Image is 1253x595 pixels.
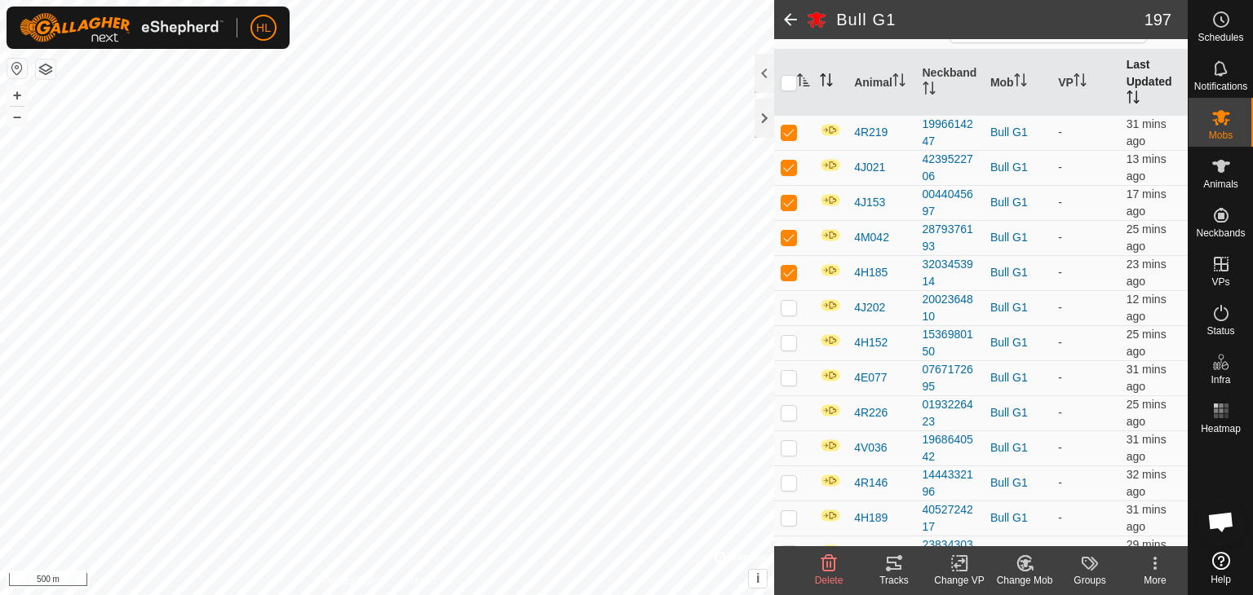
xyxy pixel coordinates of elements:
[1058,511,1062,524] app-display-virtual-paddock-transition: -
[927,573,992,588] div: Change VP
[1058,301,1062,314] app-display-virtual-paddock-transition: -
[403,574,451,588] a: Contact Us
[1189,545,1253,591] a: Help
[1127,468,1167,498] span: 6 Oct 2025, 6:13 pm
[1127,398,1167,428] span: 6 Oct 2025, 6:20 pm
[992,573,1057,588] div: Change Mob
[1127,223,1167,253] span: 6 Oct 2025, 6:19 pm
[820,333,841,347] img: In Progress
[1127,363,1167,393] span: 6 Oct 2025, 6:13 pm
[1058,231,1062,244] app-display-virtual-paddock-transition: -
[1203,179,1238,189] span: Animals
[1194,82,1247,91] span: Notifications
[854,124,888,141] span: 4R219
[1201,424,1241,434] span: Heatmap
[990,334,1045,351] div: Bull G1
[923,116,977,150] div: 1996614247
[923,291,977,325] div: 2002364810
[916,50,984,116] th: Neckband
[1127,293,1167,323] span: 6 Oct 2025, 6:32 pm
[923,396,977,430] div: 0193226423
[892,76,905,89] p-sorticon: Activate to sort
[990,229,1045,246] div: Bull G1
[1127,152,1167,183] span: 6 Oct 2025, 6:32 pm
[820,76,833,89] p-sorticon: Activate to sort
[990,439,1045,456] div: Bull G1
[1207,326,1234,336] span: Status
[854,159,885,176] span: 4J021
[1058,161,1062,174] app-display-virtual-paddock-transition: -
[990,299,1045,316] div: Bull G1
[820,509,841,522] img: In Progress
[1209,130,1233,140] span: Mobs
[990,194,1045,211] div: Bull G1
[1127,503,1167,533] span: 6 Oct 2025, 6:13 pm
[820,228,841,242] img: In Progress
[1052,50,1119,116] th: VP
[854,194,885,211] span: 4J153
[854,439,887,456] span: 4V036
[854,334,888,351] span: 4H152
[1127,117,1167,148] span: 6 Oct 2025, 6:14 pm
[820,193,841,207] img: In Progress
[20,13,224,42] img: Gallagher Logo
[1127,93,1140,106] p-sorticon: Activate to sort
[923,186,977,220] div: 0044045697
[990,264,1045,281] div: Bull G1
[848,50,915,116] th: Animal
[820,403,841,417] img: In Progress
[854,264,888,281] span: 4H185
[7,107,27,126] button: –
[1058,406,1062,419] app-display-virtual-paddock-transition: -
[1127,328,1167,358] span: 6 Oct 2025, 6:20 pm
[923,256,977,290] div: 3203453914
[923,84,936,97] p-sorticon: Activate to sort
[1211,277,1229,287] span: VPs
[923,361,977,395] div: 0767172695
[1058,441,1062,454] app-display-virtual-paddock-transition: -
[815,575,843,586] span: Delete
[1211,375,1230,385] span: Infra
[1014,76,1027,89] p-sorticon: Activate to sort
[990,509,1045,527] div: Bull G1
[1127,538,1167,568] span: 6 Oct 2025, 6:16 pm
[854,544,885,562] span: 4J171
[1145,7,1171,32] span: 197
[820,158,841,172] img: In Progress
[820,474,841,487] img: In Progress
[1211,575,1231,584] span: Help
[854,299,885,316] span: 4J202
[1058,371,1062,384] app-display-virtual-paddock-transition: -
[820,123,841,137] img: In Progress
[1127,258,1167,288] span: 6 Oct 2025, 6:21 pm
[990,124,1045,141] div: Bull G1
[1127,433,1167,463] span: 6 Oct 2025, 6:13 pm
[1122,573,1188,588] div: More
[923,466,977,500] div: 1444332196
[1197,497,1246,546] div: Open chat
[923,326,977,360] div: 1536980150
[990,474,1045,491] div: Bull G1
[923,536,977,571] div: 2383430345
[1058,266,1062,279] app-display-virtual-paddock-transition: -
[990,369,1045,386] div: Bull G1
[1057,573,1122,588] div: Groups
[820,544,841,558] img: In Progress
[836,10,1145,29] h2: Bull G1
[990,159,1045,176] div: Bull G1
[820,439,841,452] img: In Progress
[923,431,977,465] div: 1968640542
[1120,50,1188,116] th: Last Updated
[820,298,841,312] img: In Progress
[1198,33,1243,42] span: Schedules
[923,221,977,255] div: 2879376193
[7,59,27,78] button: Reset Map
[1196,228,1245,238] span: Neckbands
[1058,476,1062,489] app-display-virtual-paddock-transition: -
[854,369,887,386] span: 4E077
[861,573,927,588] div: Tracks
[256,20,271,37] span: HL
[1127,187,1167,218] span: 6 Oct 2025, 6:27 pm
[749,570,767,588] button: i
[820,263,841,277] img: In Progress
